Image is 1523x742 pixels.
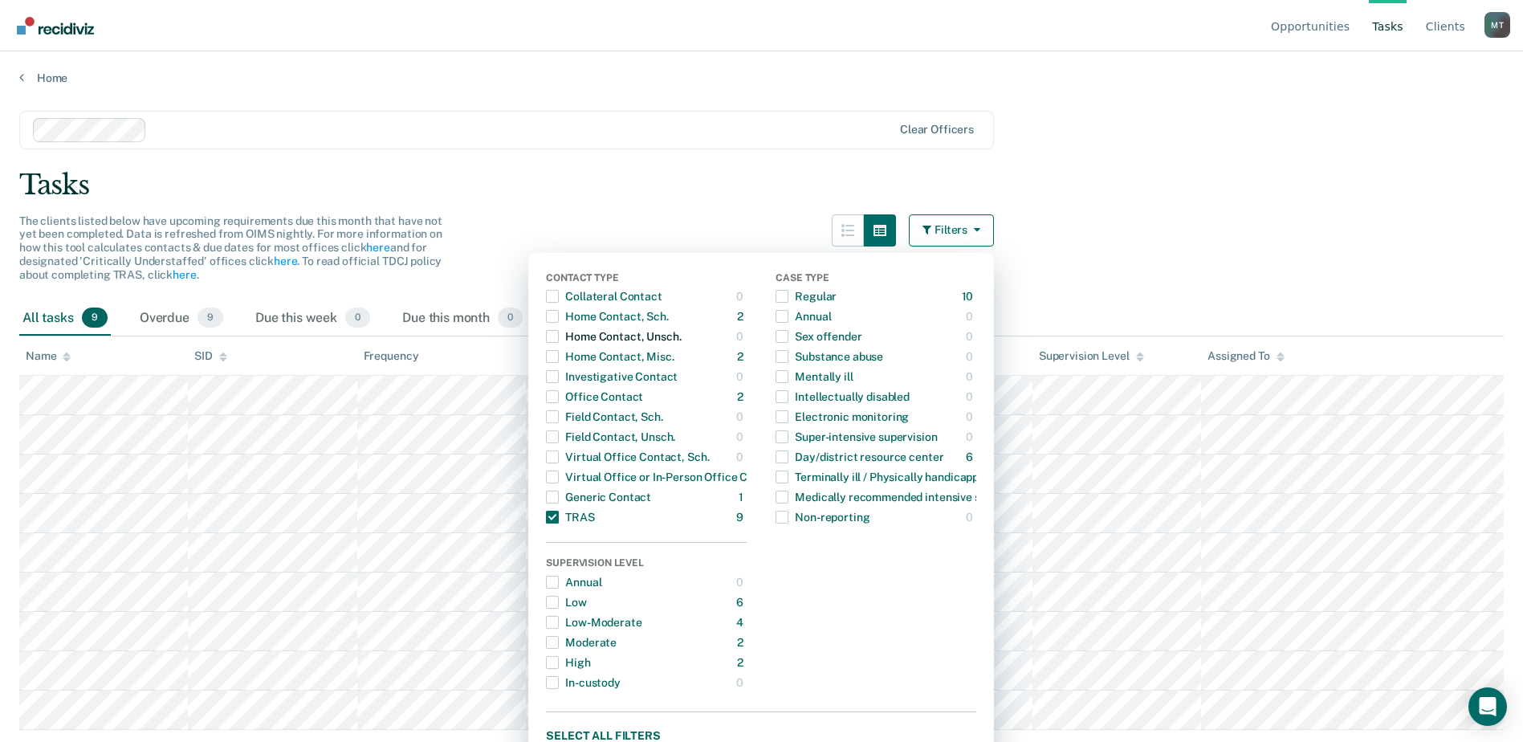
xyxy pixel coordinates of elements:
a: here [274,255,297,267]
div: All tasks9 [19,301,111,336]
span: The clients listed below have upcoming requirements due this month that have not yet been complet... [19,214,442,281]
span: 0 [345,308,370,328]
div: 0 [966,324,976,349]
div: 2 [737,384,747,410]
div: Contact Type [546,272,747,287]
div: 0 [736,324,747,349]
span: 9 [198,308,223,328]
div: 0 [966,344,976,369]
div: Sex offender [776,324,861,349]
div: Due this month0 [399,301,526,336]
div: 0 [736,364,747,389]
div: Intellectually disabled [776,384,910,410]
div: SID [194,349,227,363]
div: Medically recommended intensive supervision [776,484,1033,510]
div: 0 [736,670,747,695]
div: 0 [966,424,976,450]
div: Electronic monitoring [776,404,909,430]
div: 0 [736,569,747,595]
div: 0 [736,283,747,309]
div: Name [26,349,71,363]
div: 2 [737,630,747,655]
div: 2 [737,304,747,329]
div: TRAS [546,504,594,530]
div: Field Contact, Sch. [546,404,662,430]
div: Investigative Contact [546,364,678,389]
div: Collateral Contact [546,283,662,309]
div: Home Contact, Sch. [546,304,668,329]
div: High [546,650,590,675]
div: 10 [962,283,977,309]
span: 0 [498,308,523,328]
div: 0 [736,424,747,450]
div: 0 [966,384,976,410]
div: Low [546,589,587,615]
div: 0 [736,404,747,430]
div: 2 [737,344,747,369]
div: Open Intercom Messenger [1468,687,1507,726]
div: Generic Contact [546,484,651,510]
div: Annual [776,304,831,329]
a: here [366,241,389,254]
div: Overdue9 [136,301,226,336]
div: Supervision Level [546,557,747,572]
div: Moderate [546,630,617,655]
div: Super-intensive supervision [776,424,937,450]
div: 6 [966,444,976,470]
div: 0 [966,364,976,389]
div: 6 [736,589,747,615]
span: 9 [82,308,108,328]
div: Terminally ill / Physically handicapped [776,464,992,490]
div: Substance abuse [776,344,883,369]
div: 0 [736,444,747,470]
div: 2 [737,650,747,675]
div: Office Contact [546,384,643,410]
div: Home Contact, Unsch. [546,324,681,349]
div: Day/district resource center [776,444,943,470]
div: 1 [739,484,747,510]
div: Due this week0 [252,301,373,336]
div: Case Type [776,272,976,287]
div: Clear officers [900,123,974,137]
div: Tasks [19,169,1504,202]
a: here [173,268,196,281]
div: 9 [736,504,747,530]
div: Assigned To [1207,349,1284,363]
div: Regular [776,283,837,309]
div: Home Contact, Misc. [546,344,674,369]
div: Virtual Office or In-Person Office Contact [546,464,782,490]
div: 0 [966,504,976,530]
div: Frequency [364,349,419,363]
div: Annual [546,569,601,595]
div: Field Contact, Unsch. [546,424,675,450]
div: In-custody [546,670,621,695]
div: 4 [736,609,747,635]
div: Mentally ill [776,364,853,389]
img: Recidiviz [17,17,94,35]
div: 0 [966,404,976,430]
button: Profile dropdown button [1484,12,1510,38]
div: Supervision Level [1039,349,1144,363]
div: Low-Moderate [546,609,641,635]
div: M T [1484,12,1510,38]
div: Virtual Office Contact, Sch. [546,444,709,470]
div: Non-reporting [776,504,869,530]
div: 0 [966,304,976,329]
button: Filters [909,214,994,247]
a: Home [19,71,1504,85]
